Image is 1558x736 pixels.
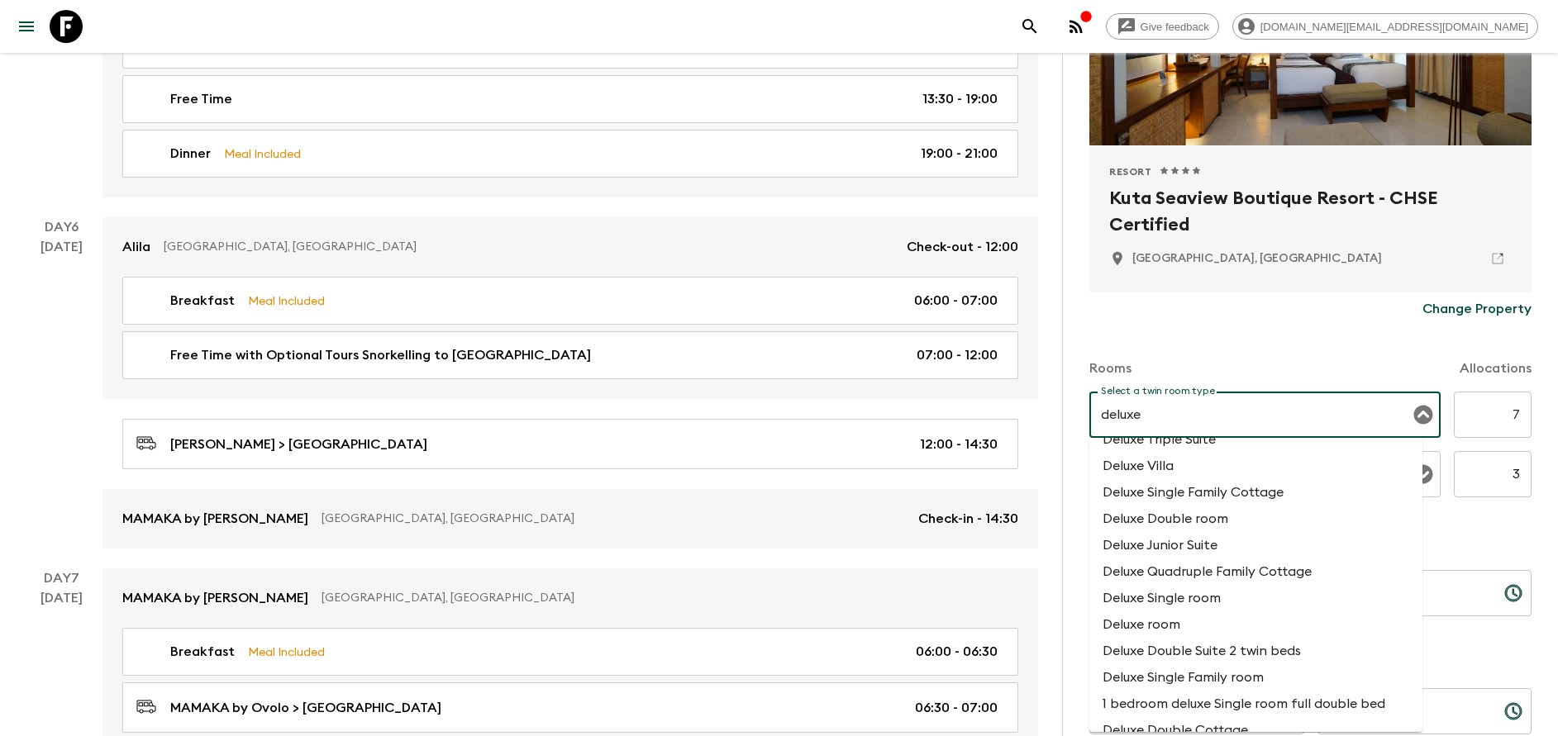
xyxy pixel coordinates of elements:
[1232,13,1538,40] div: [DOMAIN_NAME][EMAIL_ADDRESS][DOMAIN_NAME]
[122,331,1018,379] a: Free Time with Optional Tours Snorkelling to [GEOGRAPHIC_DATA]07:00 - 12:00
[1132,250,1382,267] p: Bali, Indonesia
[922,89,998,109] p: 13:30 - 19:00
[1089,691,1422,717] li: 1 bedroom deluxe Single room full double bed
[20,568,102,588] p: Day 7
[1089,611,1422,638] li: Deluxe room
[1460,359,1532,378] p: Allocations
[1101,384,1215,398] label: Select a twin room type
[1412,463,1435,486] button: Open
[1089,453,1422,479] li: Deluxe Villa
[1089,506,1422,532] li: Deluxe Double room
[170,144,211,164] p: Dinner
[122,588,308,608] p: MAMAKA by [PERSON_NAME]
[164,239,893,255] p: [GEOGRAPHIC_DATA], [GEOGRAPHIC_DATA]
[921,144,998,164] p: 19:00 - 21:00
[917,345,998,365] p: 07:00 - 12:00
[1089,638,1422,664] li: Deluxe Double Suite 2 twin beds
[1109,165,1152,178] span: Resort
[1089,479,1422,506] li: Deluxe Single Family Cottage
[122,628,1018,676] a: BreakfastMeal Included06:00 - 06:30
[102,489,1038,548] a: MAMAKA by [PERSON_NAME][GEOGRAPHIC_DATA], [GEOGRAPHIC_DATA]Check-in - 14:30
[248,643,325,661] p: Meal Included
[170,698,441,718] p: MAMAKA by Ovolo > [GEOGRAPHIC_DATA]
[1132,21,1218,33] span: Give feedback
[122,130,1018,178] a: DinnerMeal Included19:00 - 21:00
[916,642,998,662] p: 06:00 - 06:30
[170,345,591,365] p: Free Time with Optional Tours Snorkelling to [GEOGRAPHIC_DATA]
[918,509,1018,529] p: Check-in - 14:30
[1089,359,1132,378] p: Rooms
[122,277,1018,325] a: BreakfastMeal Included06:00 - 07:00
[122,237,150,257] p: Alila
[102,568,1038,628] a: MAMAKA by [PERSON_NAME][GEOGRAPHIC_DATA], [GEOGRAPHIC_DATA]
[1089,664,1422,691] li: Deluxe Single Family room
[170,642,235,662] p: Breakfast
[1089,532,1422,558] li: Deluxe Junior Suite
[122,75,1018,123] a: Free Time13:30 - 19:00
[1089,585,1422,611] li: Deluxe Single room
[1251,21,1537,33] span: [DOMAIN_NAME][EMAIL_ADDRESS][DOMAIN_NAME]
[102,217,1038,277] a: Alila[GEOGRAPHIC_DATA], [GEOGRAPHIC_DATA]Check-out - 12:00
[170,434,427,454] p: [PERSON_NAME] > [GEOGRAPHIC_DATA]
[122,682,1018,733] a: MAMAKA by Ovolo > [GEOGRAPHIC_DATA]06:30 - 07:00
[1497,577,1530,610] button: Choose time, selected time is 2:30 PM
[170,89,232,109] p: Free Time
[20,217,102,237] p: Day 6
[1106,13,1219,40] a: Give feedback
[914,291,998,311] p: 06:00 - 07:00
[1109,185,1512,238] h2: Kuta Seaview Boutique Resort - CHSE Certified
[1422,299,1532,319] p: Change Property
[1089,558,1422,585] li: Deluxe Quadruple Family Cottage
[920,434,998,454] p: 12:00 - 14:30
[1497,695,1530,728] button: Choose time, selected time is 12:00 PM
[322,510,905,527] p: [GEOGRAPHIC_DATA], [GEOGRAPHIC_DATA]
[10,10,43,43] button: menu
[40,237,83,548] div: [DATE]
[122,509,308,529] p: MAMAKA by [PERSON_NAME]
[170,291,235,311] p: Breakfast
[907,237,1018,257] p: Check-out - 12:00
[224,145,301,163] p: Meal Included
[1412,403,1435,426] button: Close
[122,419,1018,469] a: [PERSON_NAME] > [GEOGRAPHIC_DATA]12:00 - 14:30
[248,292,325,310] p: Meal Included
[1422,292,1532,325] button: Change Property
[322,590,1005,606] p: [GEOGRAPHIC_DATA], [GEOGRAPHIC_DATA]
[1089,426,1422,453] li: Deluxe Triple Suite
[1013,10,1046,43] button: search adventures
[915,698,998,718] p: 06:30 - 07:00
